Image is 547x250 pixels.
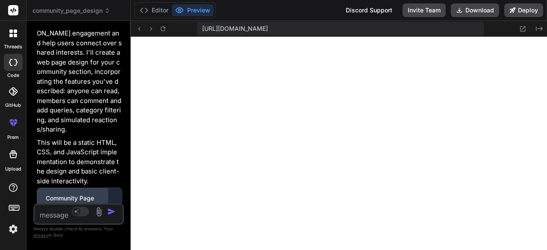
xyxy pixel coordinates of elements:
[172,4,214,16] button: Preview
[6,222,21,236] img: settings
[7,134,19,141] label: prem
[37,138,122,186] p: This will be a static HTML, CSS, and JavaScript implementation to demonstrate the design and basi...
[107,207,116,216] img: icon
[33,232,49,238] span: privacy
[341,3,397,17] div: Discord Support
[37,188,108,232] button: Community Page DesignClick to open Workbench
[5,165,21,173] label: Upload
[4,43,22,50] label: threads
[136,4,172,16] button: Editor
[504,3,543,17] button: Deploy
[403,3,446,17] button: Invite Team
[33,225,124,239] p: Always double-check its answers. Your in Bind
[5,102,21,109] label: GitHub
[131,37,547,250] iframe: Preview
[32,6,110,15] span: community_page_design
[202,24,268,33] span: [URL][DOMAIN_NAME]
[451,3,499,17] button: Download
[94,207,104,217] img: attachment
[7,72,19,79] label: code
[46,194,99,211] div: Community Page Design
[37,9,122,135] p: Certainly! This sounds like a fantastic feature to [PERSON_NAME] engagement and help users connec...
